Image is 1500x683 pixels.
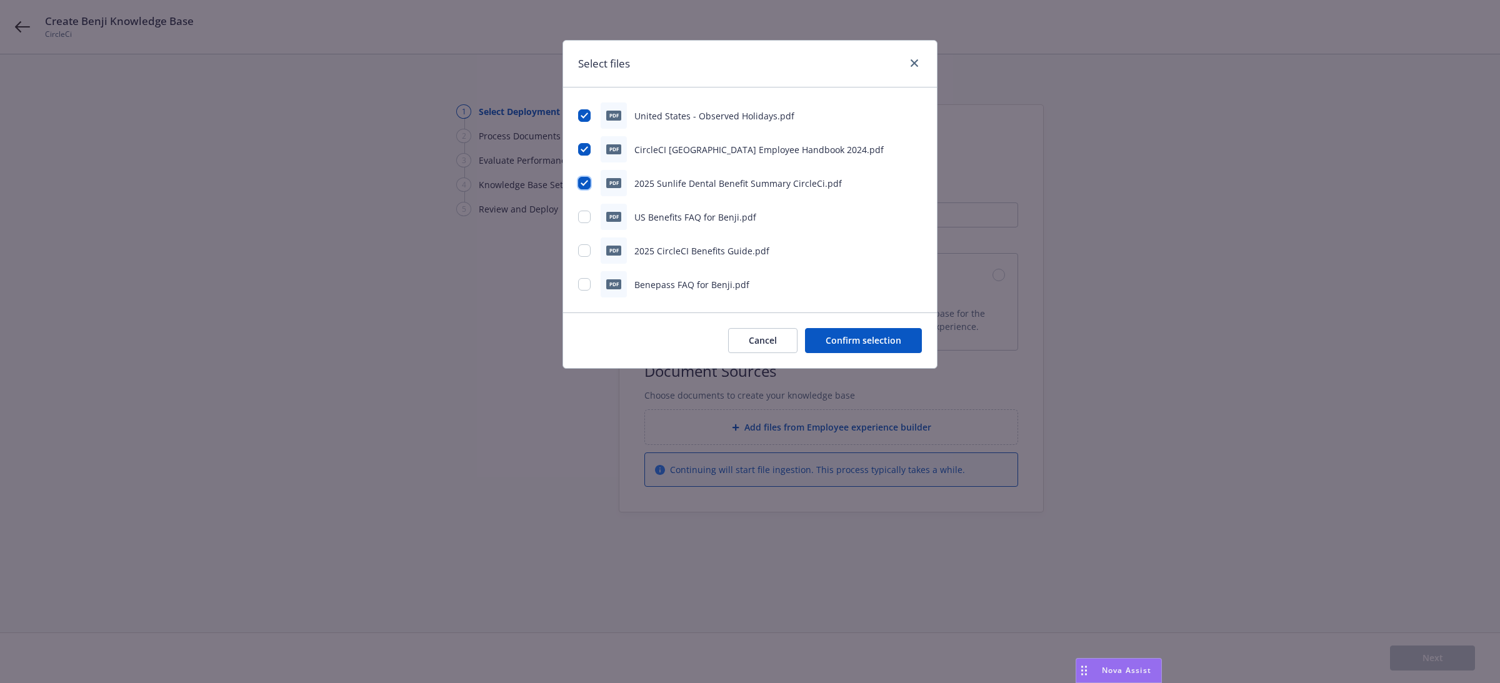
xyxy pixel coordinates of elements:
[634,279,749,291] span: Benepass FAQ for Benji.pdf
[606,144,621,154] span: pdf
[634,245,769,257] span: 2025 CircleCI Benefits Guide.pdf
[634,144,884,156] span: CircleCI [GEOGRAPHIC_DATA] Employee Handbook 2024.pdf
[606,246,621,255] span: pdf
[634,177,842,189] span: 2025 Sunlife Dental Benefit Summary CircleCi.pdf
[606,178,621,187] span: pdf
[578,56,630,72] h1: Select files
[1076,659,1092,682] div: Drag to move
[606,279,621,289] span: pdf
[1102,665,1151,676] span: Nova Assist
[634,110,794,122] span: United States - Observed Holidays.pdf
[805,328,922,353] button: Confirm selection
[907,56,922,71] a: close
[606,212,621,221] span: pdf
[606,111,621,120] span: pdf
[728,328,797,353] button: Cancel
[1076,658,1162,683] button: Nova Assist
[634,211,756,223] span: US Benefits FAQ for Benji.pdf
